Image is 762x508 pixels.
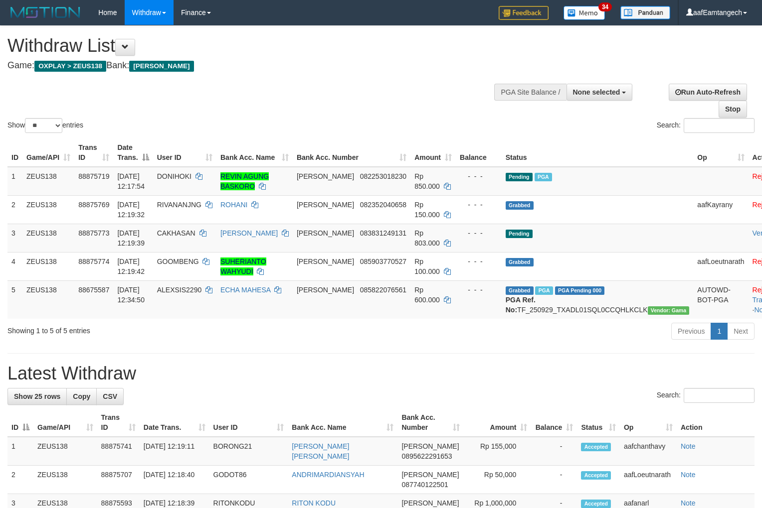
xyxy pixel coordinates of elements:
span: Accepted [581,443,611,451]
td: - [531,437,577,466]
span: [PERSON_NAME] [401,499,459,507]
a: Note [681,442,696,450]
a: Next [727,323,755,340]
span: [PERSON_NAME] [401,442,459,450]
img: Button%20Memo.svg [564,6,605,20]
th: Bank Acc. Number: activate to sort column ascending [397,408,464,437]
td: aafKayrany [693,195,748,224]
td: 5 [7,280,22,319]
td: [DATE] 12:18:40 [140,466,209,494]
span: [DATE] 12:19:39 [117,229,145,247]
th: Game/API: activate to sort column ascending [22,138,74,167]
span: CAKHASAN [157,229,195,237]
span: Show 25 rows [14,392,60,400]
td: 1 [7,437,33,466]
span: [PERSON_NAME] [297,286,354,294]
span: Pending [506,230,533,238]
th: Game/API: activate to sort column ascending [33,408,97,437]
th: Amount: activate to sort column ascending [410,138,456,167]
input: Search: [684,118,755,133]
td: ZEUS138 [22,224,74,252]
span: [DATE] 12:19:32 [117,201,145,219]
span: PGA Pending [555,286,605,295]
a: SUHERIANTO WAHYUDI [220,257,266,275]
span: [PERSON_NAME] [297,172,354,180]
td: ZEUS138 [22,280,74,319]
td: ZEUS138 [22,252,74,280]
label: Search: [657,118,755,133]
span: Rp 803.000 [414,229,440,247]
th: Bank Acc. Number: activate to sort column ascending [293,138,410,167]
span: [PERSON_NAME] [129,61,193,72]
a: ROHANI [220,201,247,209]
span: Rp 100.000 [414,257,440,275]
td: 4 [7,252,22,280]
th: Balance [456,138,502,167]
span: [DATE] 12:19:42 [117,257,145,275]
h1: Withdraw List [7,36,498,56]
button: None selected [567,84,633,101]
span: 34 [598,2,612,11]
span: Pending [506,173,533,181]
span: Rp 150.000 [414,201,440,219]
td: [DATE] 12:19:11 [140,437,209,466]
b: PGA Ref. No: [506,296,536,314]
td: ZEUS138 [22,195,74,224]
td: 1 [7,167,22,196]
a: Stop [719,101,747,118]
td: - [531,466,577,494]
span: Copy 0895622291653 to clipboard [401,452,452,460]
span: Grabbed [506,201,534,210]
td: ZEUS138 [22,167,74,196]
img: panduan.png [620,6,670,19]
th: ID: activate to sort column descending [7,408,33,437]
a: RITON KODU [292,499,336,507]
div: - - - [460,285,498,295]
a: 1 [711,323,728,340]
div: PGA Site Balance / [494,84,566,101]
div: - - - [460,171,498,181]
span: 88875774 [78,257,109,265]
th: ID [7,138,22,167]
th: Amount: activate to sort column ascending [464,408,531,437]
span: Copy 082253018230 to clipboard [360,172,406,180]
span: Copy 085822076561 to clipboard [360,286,406,294]
td: aafLoeutnarath [620,466,677,494]
span: GOOMBENG [157,257,199,265]
td: aafchanthavy [620,437,677,466]
span: Rp 600.000 [414,286,440,304]
a: CSV [96,388,124,405]
span: Copy 087740122501 to clipboard [401,481,448,489]
a: ECHA MAHESA [220,286,270,294]
th: User ID: activate to sort column ascending [153,138,216,167]
span: Copy 082352040658 to clipboard [360,201,406,209]
td: 88875707 [97,466,140,494]
span: Marked by aafpengsreynich [535,286,553,295]
a: Note [681,499,696,507]
th: Date Trans.: activate to sort column ascending [140,408,209,437]
span: ALEXSIS2290 [157,286,202,294]
div: - - - [460,200,498,210]
td: 88875741 [97,437,140,466]
th: Date Trans.: activate to sort column descending [113,138,153,167]
span: [PERSON_NAME] [297,257,354,265]
a: ANDRIMARDIANSYAH [292,471,364,479]
input: Search: [684,388,755,403]
th: User ID: activate to sort column ascending [209,408,288,437]
span: 88875773 [78,229,109,237]
span: DONIHOKI [157,172,191,180]
a: Previous [671,323,711,340]
th: Status [502,138,694,167]
span: OXPLAY > ZEUS138 [34,61,106,72]
th: Bank Acc. Name: activate to sort column ascending [216,138,293,167]
th: Bank Acc. Name: activate to sort column ascending [288,408,397,437]
span: Copy 085903770527 to clipboard [360,257,406,265]
span: Marked by aafanarl [535,173,552,181]
td: aafLoeutnarath [693,252,748,280]
img: Feedback.jpg [499,6,549,20]
span: [DATE] 12:34:50 [117,286,145,304]
div: Showing 1 to 5 of 5 entries [7,322,310,336]
th: Status: activate to sort column ascending [577,408,620,437]
th: Trans ID: activate to sort column ascending [74,138,113,167]
span: 88675587 [78,286,109,294]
